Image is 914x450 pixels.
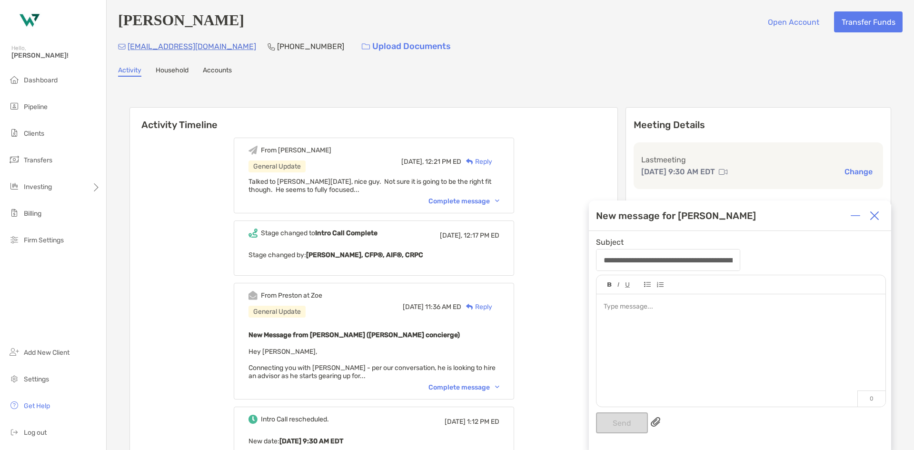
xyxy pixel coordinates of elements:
img: Expand or collapse [851,211,860,220]
div: Complete message [428,197,499,205]
div: Reply [461,157,492,167]
span: Get Help [24,402,50,410]
img: firm-settings icon [9,234,20,245]
span: Add New Client [24,349,70,357]
div: Reply [461,302,492,312]
img: Chevron icon [495,200,499,202]
label: Subject [596,238,624,246]
span: [DATE], [440,231,462,240]
img: Reply icon [466,159,473,165]
span: Transfers [24,156,52,164]
img: dashboard icon [9,74,20,85]
img: investing icon [9,180,20,192]
span: 11:36 AM ED [425,303,461,311]
img: Editor control icon [644,282,651,287]
img: pipeline icon [9,100,20,112]
img: transfers icon [9,154,20,165]
div: Complete message [428,383,499,391]
p: Last meeting [641,154,875,166]
span: 12:17 PM ED [464,231,499,240]
b: Intro Call Complete [315,229,378,237]
img: Event icon [248,146,258,155]
img: communication type [719,168,727,176]
span: Investing [24,183,52,191]
span: Talked to [PERSON_NAME][DATE], nice guy. Not sure it is going to be the right fit though. He seem... [248,178,491,194]
span: 12:21 PM ED [425,158,461,166]
p: [DATE] 9:30 AM EDT [641,166,715,178]
p: Meeting Details [634,119,883,131]
span: Dashboard [24,76,58,84]
span: 1:12 PM ED [467,418,499,426]
span: Billing [24,210,41,218]
img: Event icon [248,291,258,300]
span: [DATE] [403,303,424,311]
img: Reply icon [466,304,473,310]
a: Activity [118,66,141,77]
span: Hey [PERSON_NAME], Connecting you with [PERSON_NAME] - per our conversation, he is looking to hir... [248,348,496,380]
button: Transfer Funds [834,11,903,32]
a: Accounts [203,66,232,77]
img: Event icon [248,415,258,424]
b: [DATE] 9:30 AM EDT [279,437,343,445]
img: Zoe Logo [11,4,46,38]
div: General Update [248,306,306,318]
img: Email Icon [118,44,126,50]
img: Editor control icon [656,282,664,288]
p: [EMAIL_ADDRESS][DOMAIN_NAME] [128,40,256,52]
div: From [PERSON_NAME] [261,146,331,154]
span: Settings [24,375,49,383]
img: Close [870,211,879,220]
a: Upload Documents [356,36,457,57]
span: Firm Settings [24,236,64,244]
img: logout icon [9,426,20,438]
img: Editor control icon [617,282,619,287]
img: get-help icon [9,400,20,411]
img: add_new_client icon [9,346,20,358]
span: Log out [24,429,47,437]
div: New message for [PERSON_NAME] [596,210,756,221]
img: button icon [362,43,370,50]
b: [PERSON_NAME], CFP®, AIF®, CRPC [306,251,423,259]
button: Change [842,167,875,177]
span: [DATE], [401,158,424,166]
p: 0 [857,390,885,407]
img: Editor control icon [625,282,630,288]
p: [PHONE_NUMBER] [277,40,344,52]
img: paperclip attachments [651,417,660,427]
img: billing icon [9,207,20,219]
span: [PERSON_NAME]! [11,51,100,60]
a: Household [156,66,189,77]
div: From Preston at Zoe [261,291,322,300]
div: General Update [248,160,306,172]
div: Intro Call rescheduled. [261,415,329,423]
span: [DATE] [445,418,466,426]
button: Open Account [760,11,826,32]
img: Chevron icon [495,386,499,389]
b: New Message from [PERSON_NAME] ([PERSON_NAME] concierge) [248,331,460,339]
p: Stage changed by: [248,249,499,261]
img: clients icon [9,127,20,139]
h4: [PERSON_NAME] [118,11,244,32]
h6: Activity Timeline [130,108,617,130]
p: New date : [248,435,499,447]
span: Clients [24,130,44,138]
img: Event icon [248,229,258,238]
img: Phone Icon [268,43,275,50]
div: Stage changed to [261,229,378,237]
span: Pipeline [24,103,48,111]
img: settings icon [9,373,20,384]
img: Editor control icon [607,282,612,287]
